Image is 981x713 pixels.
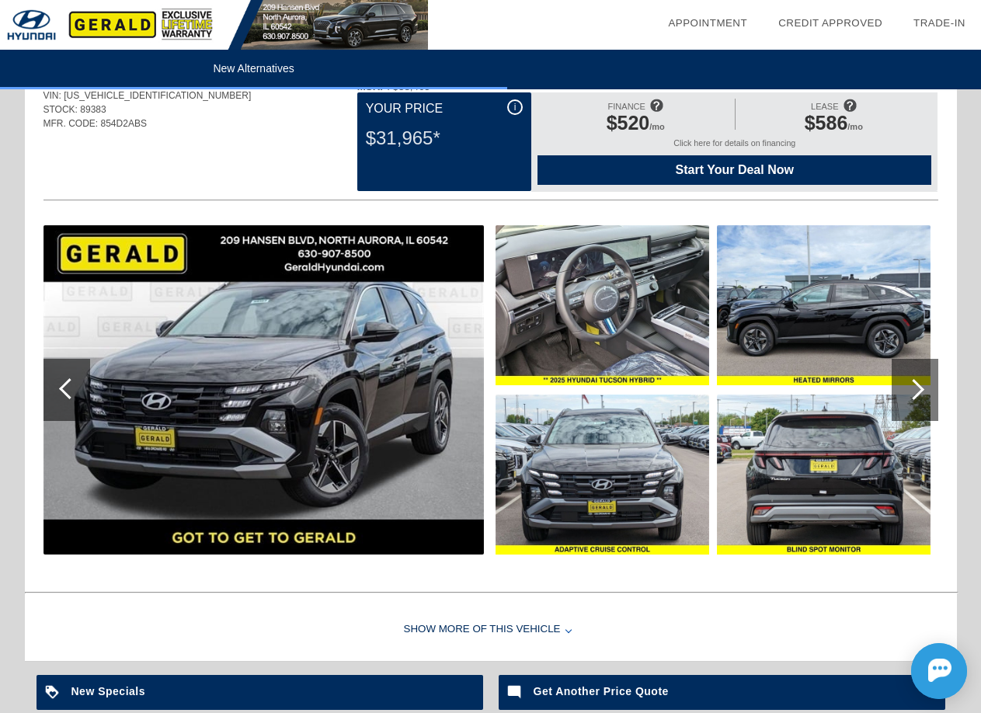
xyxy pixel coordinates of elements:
[37,675,483,710] a: New Specials
[811,102,838,111] span: LEASE
[37,675,71,710] img: ic_loyalty_white_24dp_2x.png
[507,99,523,115] div: i
[534,685,669,697] b: Get Another Price Quote
[607,112,650,134] span: $520
[43,154,938,179] div: Quoted on [DATE] 10:31:35 PM
[717,395,931,555] img: New-2025-Hyundai-TucsonHybrid-SELConvenience-ID17996578954-aHR0cDovL2ltYWdlcy51bml0c2ludmVudG9yeS...
[101,118,147,129] span: 854D2ABS
[496,395,709,555] img: New-2025-Hyundai-TucsonHybrid-SELConvenience-ID17996578942-aHR0cDovL2ltYWdlcy51bml0c2ludmVudG9yeS...
[499,675,534,710] img: ic_mode_comment_white_24dp_2x.png
[608,102,645,111] span: FINANCE
[80,104,106,115] span: 89383
[366,118,523,158] div: $31,965*
[717,225,931,385] img: New-2025-Hyundai-TucsonHybrid-SELConvenience-ID17996578951-aHR0cDovL2ltYWdlcy51bml0c2ludmVudG9yeS...
[43,118,99,129] span: MFR. CODE:
[43,225,484,555] img: New-2025-Hyundai-TucsonHybrid-SELConvenience-ID17996578927-aHR0cDovL2ltYWdlcy51bml0c2ludmVudG9yeS...
[778,17,882,29] a: Credit Approved
[668,17,747,29] a: Appointment
[545,112,725,138] div: /mo
[71,685,146,697] b: New Specials
[499,675,945,710] a: Get Another Price Quote
[25,599,957,661] div: Show More of this Vehicle
[743,112,924,138] div: /mo
[841,629,981,713] iframe: Chat Assistance
[805,112,848,134] span: $586
[43,104,78,115] span: STOCK:
[537,138,931,155] div: Click here for details on financing
[366,99,523,118] div: Your Price
[913,17,965,29] a: Trade-In
[557,163,912,177] span: Start Your Deal Now
[496,225,709,385] img: New-2025-Hyundai-TucsonHybrid-SELConvenience-ID17996578936-aHR0cDovL2ltYWdlcy51bml0c2ludmVudG9yeS...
